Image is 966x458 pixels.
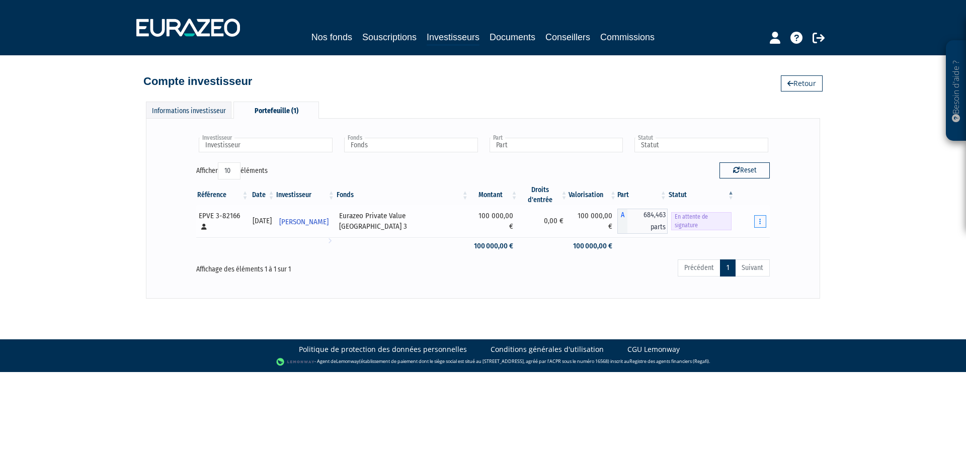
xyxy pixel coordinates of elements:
th: Montant: activer pour trier la colonne par ordre croissant [469,185,519,205]
a: Conseillers [545,30,590,44]
span: 684,463 parts [627,209,668,234]
a: Retour [781,75,823,91]
a: Politique de protection des données personnelles [299,344,467,354]
th: Part: activer pour trier la colonne par ordre croissant [617,185,668,205]
a: CGU Lemonway [627,344,680,354]
label: Afficher éléments [196,162,268,179]
div: Affichage des éléments 1 à 1 sur 1 [196,258,427,274]
th: Référence : activer pour trier la colonne par ordre croissant [196,185,249,205]
img: logo-lemonway.png [276,357,315,367]
h4: Compte investisseur [143,75,252,87]
button: Reset [719,162,770,178]
span: A [617,209,627,234]
td: 0,00 € [518,205,568,237]
div: A - Eurazeo Private Value Europe 3 [617,209,668,234]
img: 1732889491-logotype_eurazeo_blanc_rvb.png [136,19,240,37]
div: - Agent de (établissement de paiement dont le siège social est situé au [STREET_ADDRESS], agréé p... [10,357,956,367]
a: Nos fonds [311,30,352,44]
a: 1 [720,259,736,277]
a: Lemonway [336,358,359,364]
i: [Français] Personne physique [201,224,207,230]
a: Commissions [600,30,655,44]
a: Investisseurs [427,30,479,46]
i: Voir l'investisseur [328,231,332,250]
td: 100 000,00 € [569,205,618,237]
td: 100 000,00 € [469,237,519,255]
th: Statut : activer pour trier la colonne par ordre d&eacute;croissant [668,185,735,205]
a: [PERSON_NAME] [275,211,335,231]
td: 100 000,00 € [469,205,519,237]
a: Registre des agents financiers (Regafi) [629,358,709,364]
div: Informations investisseur [146,102,231,118]
select: Afficheréléments [218,162,240,179]
p: Besoin d'aide ? [950,46,962,136]
span: En attente de signature [671,212,732,230]
th: Droits d'entrée: activer pour trier la colonne par ordre croissant [518,185,568,205]
a: Documents [490,30,535,44]
div: Eurazeo Private Value [GEOGRAPHIC_DATA] 3 [339,211,466,232]
span: [PERSON_NAME] [279,213,329,231]
div: Portefeuille (1) [233,102,319,119]
td: 100 000,00 € [569,237,618,255]
th: Date: activer pour trier la colonne par ordre croissant [249,185,275,205]
th: Valorisation: activer pour trier la colonne par ordre croissant [569,185,618,205]
a: Souscriptions [362,30,417,44]
div: EPVE 3-82166 [199,211,246,232]
div: [DATE] [253,216,272,226]
a: Conditions générales d'utilisation [491,344,604,354]
th: Fonds: activer pour trier la colonne par ordre croissant [336,185,469,205]
th: Investisseur: activer pour trier la colonne par ordre croissant [275,185,335,205]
